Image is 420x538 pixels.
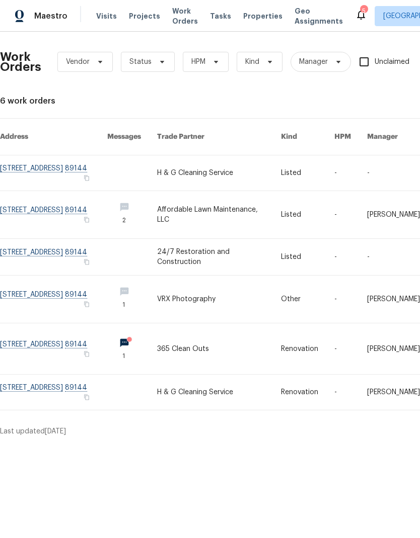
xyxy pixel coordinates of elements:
[273,239,326,276] td: Listed
[82,393,91,402] button: Copy Address
[82,349,91,358] button: Copy Address
[172,6,198,26] span: Work Orders
[66,57,90,67] span: Vendor
[273,375,326,410] td: Renovation
[149,323,272,375] td: 365 Clean Outs
[149,375,272,410] td: H & G Cleaning Service
[34,11,67,21] span: Maestro
[82,257,91,266] button: Copy Address
[245,57,259,67] span: Kind
[273,276,326,323] td: Other
[326,276,359,323] td: -
[360,6,367,16] div: 5
[326,239,359,276] td: -
[273,119,326,155] th: Kind
[243,11,283,21] span: Properties
[210,13,231,20] span: Tasks
[273,155,326,191] td: Listed
[82,173,91,183] button: Copy Address
[149,276,272,323] td: VRX Photography
[326,119,359,155] th: HPM
[82,300,91,309] button: Copy Address
[295,6,343,26] span: Geo Assignments
[326,155,359,191] td: -
[149,239,272,276] td: 24/7 Restoration and Construction
[129,57,152,67] span: Status
[149,191,272,239] td: Affordable Lawn Maintenance, LLC
[299,57,328,67] span: Manager
[96,11,117,21] span: Visits
[149,119,272,155] th: Trade Partner
[375,57,409,67] span: Unclaimed
[326,323,359,375] td: -
[191,57,205,67] span: HPM
[326,375,359,410] td: -
[326,191,359,239] td: -
[45,428,66,435] span: [DATE]
[273,191,326,239] td: Listed
[149,155,272,191] td: H & G Cleaning Service
[129,11,160,21] span: Projects
[82,215,91,224] button: Copy Address
[273,323,326,375] td: Renovation
[99,119,149,155] th: Messages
